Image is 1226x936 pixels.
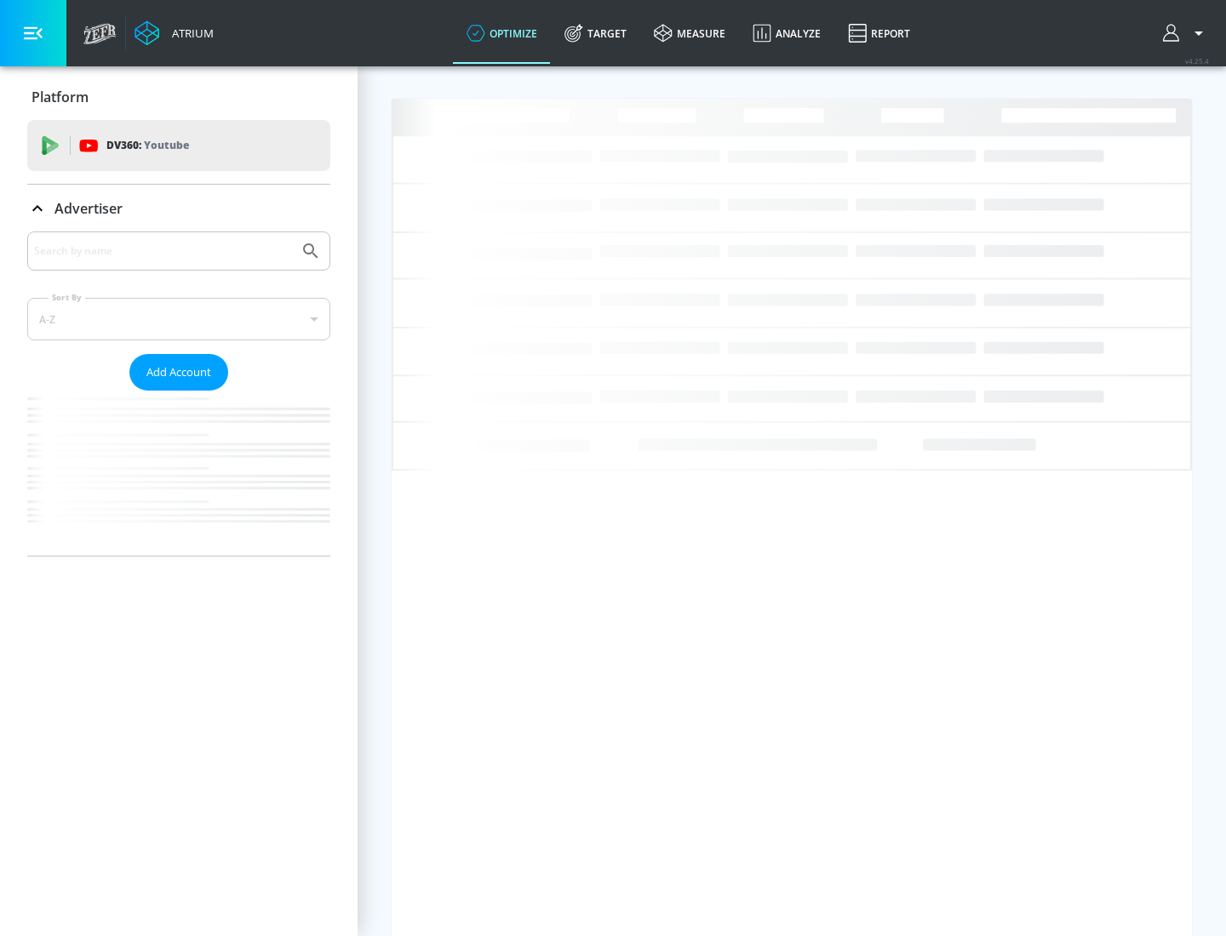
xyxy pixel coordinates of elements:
nav: list of Advertiser [27,391,330,556]
input: Search by name [34,240,292,262]
a: Report [834,3,924,64]
div: DV360: Youtube [27,120,330,171]
a: Atrium [135,20,214,46]
div: Platform [27,73,330,121]
a: measure [640,3,739,64]
div: Advertiser [27,185,330,232]
p: DV360: [106,136,189,155]
a: optimize [453,3,551,64]
div: A-Z [27,298,330,340]
p: Youtube [144,136,189,154]
div: Atrium [165,26,214,41]
p: Advertiser [54,199,123,218]
label: Sort By [49,292,85,303]
div: Advertiser [27,231,330,556]
p: Platform [32,88,89,106]
button: Add Account [129,354,228,391]
span: Add Account [146,362,211,382]
span: v 4.25.4 [1185,56,1209,66]
a: Analyze [739,3,834,64]
a: Target [551,3,640,64]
